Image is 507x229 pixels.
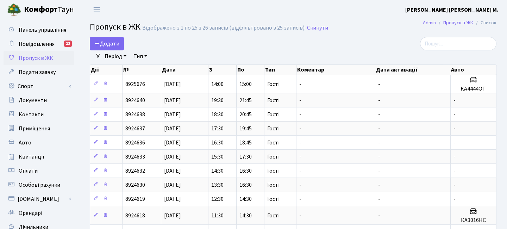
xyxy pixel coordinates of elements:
th: № [123,65,161,75]
span: 8924618 [125,212,145,219]
span: Авто [19,139,31,147]
span: [DATE] [164,125,181,132]
span: [DATE] [164,212,181,219]
span: 19:30 [211,97,224,104]
a: Оплати [4,164,74,178]
span: [DATE] [164,97,181,104]
span: Гості [267,168,280,174]
span: - [378,181,380,189]
a: Скинути [307,25,328,31]
span: 14:30 [239,212,252,219]
span: - [299,80,301,88]
span: Гості [267,112,280,117]
span: 8924630 [125,181,145,189]
span: - [378,80,380,88]
span: Орендарі [19,209,42,217]
a: Тип [131,50,150,62]
span: Гості [267,182,280,188]
span: - [453,111,456,118]
a: Пропуск в ЖК [4,51,74,65]
span: 18:45 [239,139,252,147]
span: Гості [267,196,280,202]
span: 8924633 [125,153,145,161]
span: 8924632 [125,167,145,175]
span: - [299,181,301,189]
h5: КА3016НС [453,217,493,224]
span: Гості [267,126,280,131]
a: Пропуск в ЖК [443,19,473,26]
span: 8924636 [125,139,145,147]
span: Повідомлення [19,40,55,48]
span: - [299,212,301,219]
span: 15:00 [239,80,252,88]
span: Таун [24,4,74,16]
span: [DATE] [164,111,181,118]
span: 21:45 [239,97,252,104]
input: Пошук... [420,37,496,50]
span: - [378,195,380,203]
span: Гості [267,81,280,87]
th: Коментар [296,65,375,75]
a: Період [102,50,129,62]
th: Тип [264,65,296,75]
span: Гості [267,98,280,103]
span: Оплати [19,167,38,175]
h5: КА4444ОТ [453,86,493,92]
span: 14:00 [211,80,224,88]
span: 16:30 [239,167,252,175]
a: Додати [90,37,124,50]
span: 20:45 [239,111,252,118]
a: Квитанції [4,150,74,164]
span: - [299,195,301,203]
span: 17:30 [239,153,252,161]
span: 15:30 [211,153,224,161]
span: [DATE] [164,181,181,189]
span: - [299,167,301,175]
span: Документи [19,97,47,104]
span: [DATE] [164,139,181,147]
span: - [378,97,380,104]
span: - [453,139,456,147]
span: - [453,195,456,203]
span: Гості [267,154,280,160]
span: Подати заявку [19,68,56,76]
span: - [299,153,301,161]
span: Гості [267,213,280,218]
span: 17:30 [211,125,224,132]
span: - [453,167,456,175]
span: - [453,125,456,132]
span: 8924638 [125,111,145,118]
span: 14:30 [239,195,252,203]
span: - [299,125,301,132]
span: 14:30 [211,167,224,175]
th: Дії [90,65,123,75]
nav: breadcrumb [412,16,507,30]
span: 12:30 [211,195,224,203]
span: - [378,125,380,132]
span: [DATE] [164,80,181,88]
span: - [299,97,301,104]
span: [DATE] [164,167,181,175]
a: [PERSON_NAME] [PERSON_NAME] М. [405,6,499,14]
span: - [299,139,301,147]
span: 8924640 [125,97,145,104]
th: Дата [161,65,208,75]
span: Пропуск в ЖК [90,21,140,33]
span: [DATE] [164,153,181,161]
li: Список [473,19,496,27]
span: Квитанції [19,153,44,161]
a: Документи [4,93,74,107]
span: 19:45 [239,125,252,132]
span: 8924619 [125,195,145,203]
div: Відображено з 1 по 25 з 26 записів (відфільтровано з 25 записів). [142,25,306,31]
a: Admin [423,19,436,26]
th: З [208,65,237,75]
th: Дата активації [375,65,451,75]
span: 8924637 [125,125,145,132]
span: - [453,181,456,189]
span: Контакти [19,111,44,118]
th: Авто [450,65,496,75]
a: Повідомлення13 [4,37,74,51]
span: Особові рахунки [19,181,60,189]
span: - [378,153,380,161]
